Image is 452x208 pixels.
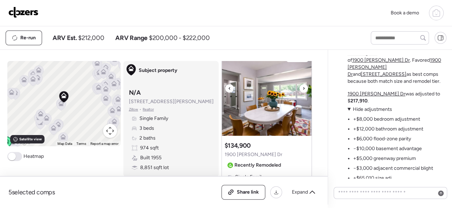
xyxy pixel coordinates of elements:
button: Map camera controls [103,124,117,138]
a: 1900 [PERSON_NAME] Dr [352,57,410,63]
a: Terms (opens in new tab) [76,142,86,146]
a: Report a map error [90,142,118,146]
h3: $134,900 [225,141,251,150]
img: Google [9,137,32,146]
p: was adjusted to $ . [348,90,447,105]
li: −$10,000 basement advantage [353,145,422,152]
span: • [139,107,141,112]
li: +$12,000 bathroom adjustment [353,126,423,133]
span: Single Family [235,174,264,181]
a: 1900 [PERSON_NAME] Dr [348,91,405,97]
span: Hide adjustments [352,106,392,112]
span: Book a demo [391,10,419,16]
strong: 217,910 [350,98,368,104]
span: Realtor [143,107,154,112]
span: $200,000 - $222,000 [149,34,210,42]
span: [STREET_ADDRESS][PERSON_NAME] [129,98,214,105]
span: Re-run [20,34,36,41]
span: Share link [237,189,259,196]
span: 8,851 sqft lot [140,164,169,171]
span: ARV Range [115,34,148,42]
span: Zillow [129,107,138,112]
span: Expand [292,189,308,196]
span: Recently Remodeled [234,162,281,169]
span: 974 sqft [140,145,159,152]
span: $212,000 [78,34,104,42]
summary: Hide adjustments [348,106,433,113]
a: Open this area in Google Maps (opens a new window) [9,137,32,146]
li: +$6,000 flood-zone parity [353,135,411,142]
li: +$5,000 greenway premium [353,155,416,162]
span: Subject property [139,67,177,74]
p: , our final ARV is $ . Placed above $200,000 because of and below $222,000 because of . Favored a... [348,36,447,85]
span: 2 baths [139,135,156,142]
span: 5 selected comps [8,188,55,196]
span: Heatmap [23,153,44,160]
li: −$3,000 adjacent commercial blight [353,165,433,172]
img: Logo [8,7,39,18]
span: Single Family [139,115,168,122]
span: Built 1955 [140,154,162,161]
span: ARV Est. [53,34,77,42]
li: +$65,010 size adj [353,175,392,182]
h3: N/A [129,88,141,97]
button: Map Data [57,141,72,146]
a: 1900 [PERSON_NAME] Dr [348,57,441,77]
li: +$8,000 bedroom adjustment [353,116,420,123]
a: [STREET_ADDRESS] [361,71,406,77]
span: Satellite view [19,136,42,142]
span: 1900 [PERSON_NAME] Dr [225,151,282,158]
span: 3 beds [139,125,154,132]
